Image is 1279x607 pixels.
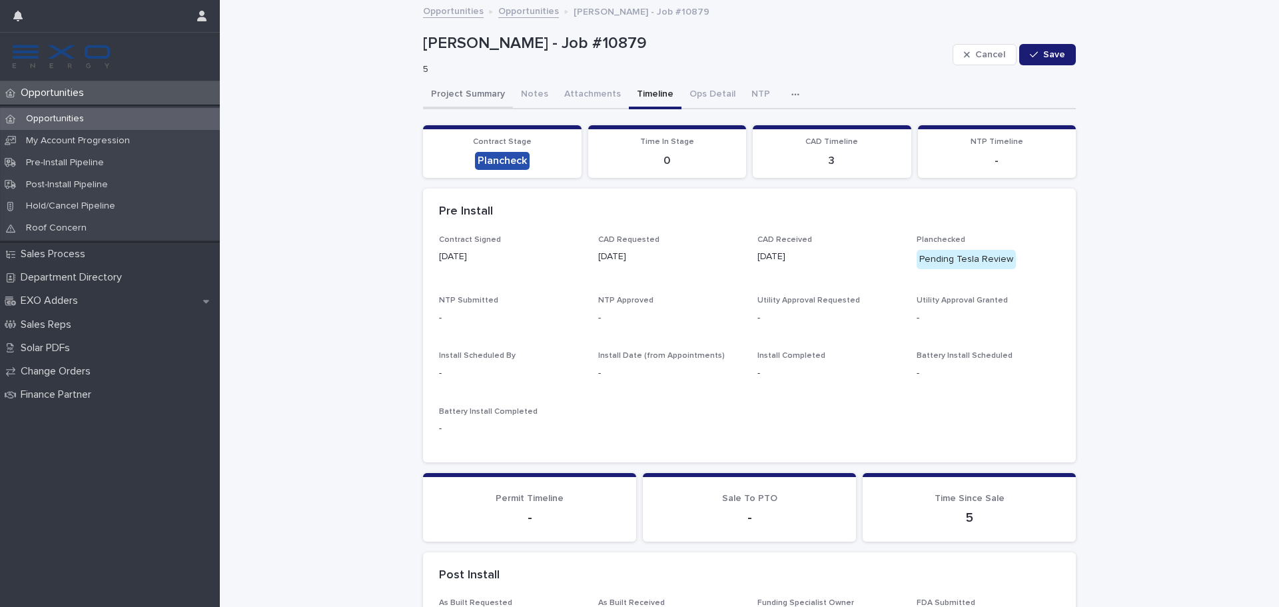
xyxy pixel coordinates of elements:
span: Utility Approval Granted [917,297,1008,304]
p: - [659,510,840,526]
p: Post-Install Pipeline [15,179,119,191]
p: - [598,366,741,380]
p: EXO Adders [15,295,89,307]
p: Sales Process [15,248,96,261]
span: Save [1043,50,1065,59]
span: NTP Timeline [971,138,1023,146]
span: As Built Received [598,599,665,607]
p: Roof Concern [15,223,97,234]
a: Opportunities [423,3,484,18]
span: Battery Install Scheduled [917,352,1013,360]
span: Sale To PTO [722,494,777,503]
p: 0 [596,155,739,167]
p: [DATE] [598,250,741,264]
span: Permit Timeline [496,494,564,503]
button: Ops Detail [681,81,743,109]
p: - [439,311,582,325]
button: NTP [743,81,778,109]
button: Project Summary [423,81,513,109]
span: Planchecked [917,236,965,244]
p: Opportunities [15,87,95,99]
p: Solar PDFs [15,342,81,354]
button: Cancel [953,44,1017,65]
button: Timeline [629,81,681,109]
h2: Pre Install [439,205,493,219]
p: 3 [761,155,903,167]
p: - [598,311,741,325]
div: Pending Tesla Review [917,250,1016,269]
span: Battery Install Completed [439,408,538,416]
div: Plancheck [475,152,530,170]
span: FDA Submitted [917,599,975,607]
span: As Built Requested [439,599,512,607]
span: Install Date (from Appointments) [598,352,725,360]
button: Notes [513,81,556,109]
p: 5 [879,510,1060,526]
p: - [757,311,901,325]
img: FKS5r6ZBThi8E5hshIGi [11,43,112,70]
span: Time Since Sale [935,494,1005,503]
p: Sales Reps [15,318,82,331]
p: - [439,366,582,380]
p: Finance Partner [15,388,102,401]
span: Install Scheduled By [439,352,516,360]
button: Attachments [556,81,629,109]
span: Install Completed [757,352,825,360]
span: Funding Specialist Owner [757,599,854,607]
span: CAD Timeline [805,138,858,146]
p: [DATE] [439,250,582,264]
span: NTP Submitted [439,297,498,304]
p: 5 [423,64,942,75]
p: - [757,366,901,380]
span: Utility Approval Requested [757,297,860,304]
span: NTP Approved [598,297,653,304]
span: CAD Received [757,236,812,244]
p: - [917,366,1060,380]
button: Save [1019,44,1076,65]
p: Opportunities [15,113,95,125]
h2: Post Install [439,568,500,583]
span: Contract Signed [439,236,501,244]
span: Cancel [975,50,1005,59]
p: Hold/Cancel Pipeline [15,201,126,212]
span: CAD Requested [598,236,659,244]
a: Opportunities [498,3,559,18]
p: Department Directory [15,271,133,284]
p: [PERSON_NAME] - Job #10879 [574,3,709,18]
p: - [439,422,582,436]
p: My Account Progression [15,135,141,147]
p: - [917,311,1060,325]
span: Time In Stage [640,138,694,146]
p: - [439,510,620,526]
p: - [926,155,1068,167]
p: Pre-Install Pipeline [15,157,115,169]
p: [PERSON_NAME] - Job #10879 [423,34,947,53]
p: [DATE] [757,250,901,264]
span: Contract Stage [473,138,532,146]
p: Change Orders [15,365,101,378]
